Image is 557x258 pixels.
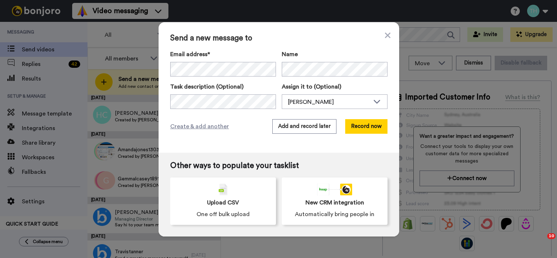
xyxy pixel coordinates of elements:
[170,50,276,59] label: Email address*
[317,184,352,195] div: animation
[170,122,229,131] span: Create & add another
[207,198,239,207] span: Upload CSV
[345,119,387,134] button: Record now
[305,198,364,207] span: New CRM integration
[532,233,550,251] iframe: Intercom live chat
[196,210,250,219] span: One off bulk upload
[170,34,387,43] span: Send a new message to
[288,98,370,106] div: [PERSON_NAME]
[219,184,227,195] img: csv-grey.png
[295,210,374,219] span: Automatically bring people in
[272,119,336,134] button: Add and record later
[170,161,387,170] span: Other ways to populate your tasklist
[170,82,276,91] label: Task description (Optional)
[547,233,556,239] span: 10
[282,50,298,59] span: Name
[282,82,387,91] label: Assign it to (Optional)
